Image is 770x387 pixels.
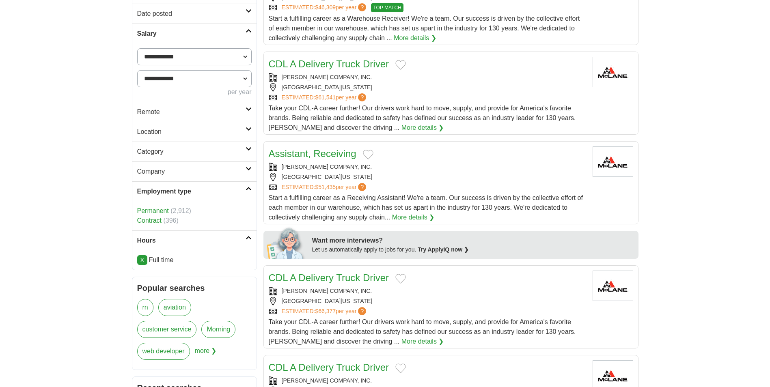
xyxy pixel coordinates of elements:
span: Take your CDL-A career further! Our drivers work hard to move, supply, and provide for America's ... [269,318,576,345]
a: Permanent [137,207,169,214]
h2: Hours [137,236,246,245]
span: ? [358,183,366,191]
a: Morning [201,321,235,338]
button: Add to favorite jobs [395,274,406,284]
a: CDL A Delivery Truck Driver [269,272,389,283]
a: Employment type [132,181,257,201]
a: Assistant, Receiving [269,148,356,159]
div: [GEOGRAPHIC_DATA][US_STATE] [269,83,586,92]
h2: Salary [137,29,246,39]
img: McLane Company logo [593,271,633,301]
div: [GEOGRAPHIC_DATA][US_STATE] [269,173,586,181]
span: ? [358,307,366,315]
span: Start a fulfilling career as a Warehouse Receiver! We're a team. Our success is driven by the col... [269,15,580,41]
span: $51,435 [315,184,336,190]
span: Start a fulfilling career as a Receiving Assistant! We're a team. Our success is driven by the co... [269,194,583,221]
a: Location [132,122,257,142]
h2: Category [137,147,246,157]
a: [PERSON_NAME] COMPANY, INC. [282,377,372,384]
button: Add to favorite jobs [395,60,406,70]
a: Salary [132,24,257,43]
span: TOP MATCH [371,3,403,12]
h2: Remote [137,107,246,117]
a: X [137,255,147,265]
span: (396) [163,217,178,224]
a: More details ❯ [401,123,444,133]
a: More details ❯ [401,337,444,346]
a: ESTIMATED:$66,377per year? [282,307,368,316]
span: more ❯ [195,343,217,365]
span: Take your CDL-A career further! Our drivers work hard to move, supply, and provide for America's ... [269,105,576,131]
button: Add to favorite jobs [395,363,406,373]
span: $66,377 [315,308,336,314]
a: Contract [137,217,162,224]
a: Company [132,161,257,181]
span: $46,309 [315,4,336,11]
div: [GEOGRAPHIC_DATA][US_STATE] [269,297,586,305]
a: Hours [132,230,257,250]
a: Date posted [132,4,257,24]
a: CDL A Delivery Truck Driver [269,362,389,373]
h2: Location [137,127,246,137]
a: aviation [158,299,191,316]
li: Full time [137,255,252,265]
a: [PERSON_NAME] COMPANY, INC. [282,288,372,294]
h2: Company [137,167,246,176]
div: per year [137,87,252,97]
a: ESTIMATED:$46,309per year? [282,3,368,12]
a: Try ApplyIQ now ❯ [418,246,469,253]
img: apply-iq-scientist.png [267,226,306,259]
a: More details ❯ [394,33,436,43]
span: ? [358,3,366,11]
a: rn [137,299,153,316]
h2: Date posted [137,9,246,19]
img: McLane Company logo [593,57,633,87]
span: ? [358,93,366,101]
img: McLane Company logo [593,146,633,177]
a: ESTIMATED:$51,435per year? [282,183,368,191]
a: [PERSON_NAME] COMPANY, INC. [282,163,372,170]
h2: Popular searches [137,282,252,294]
span: $61,541 [315,94,336,101]
a: ESTIMATED:$61,541per year? [282,93,368,102]
h2: Employment type [137,187,246,196]
a: More details ❯ [392,213,435,222]
div: Let us automatically apply to jobs for you. [312,245,634,254]
a: web developer [137,343,190,360]
a: CDL A Delivery Truck Driver [269,58,389,69]
a: Category [132,142,257,161]
a: customer service [137,321,197,338]
div: Want more interviews? [312,236,634,245]
button: Add to favorite jobs [363,150,373,159]
a: Remote [132,102,257,122]
span: (2,912) [170,207,191,214]
a: [PERSON_NAME] COMPANY, INC. [282,74,372,80]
